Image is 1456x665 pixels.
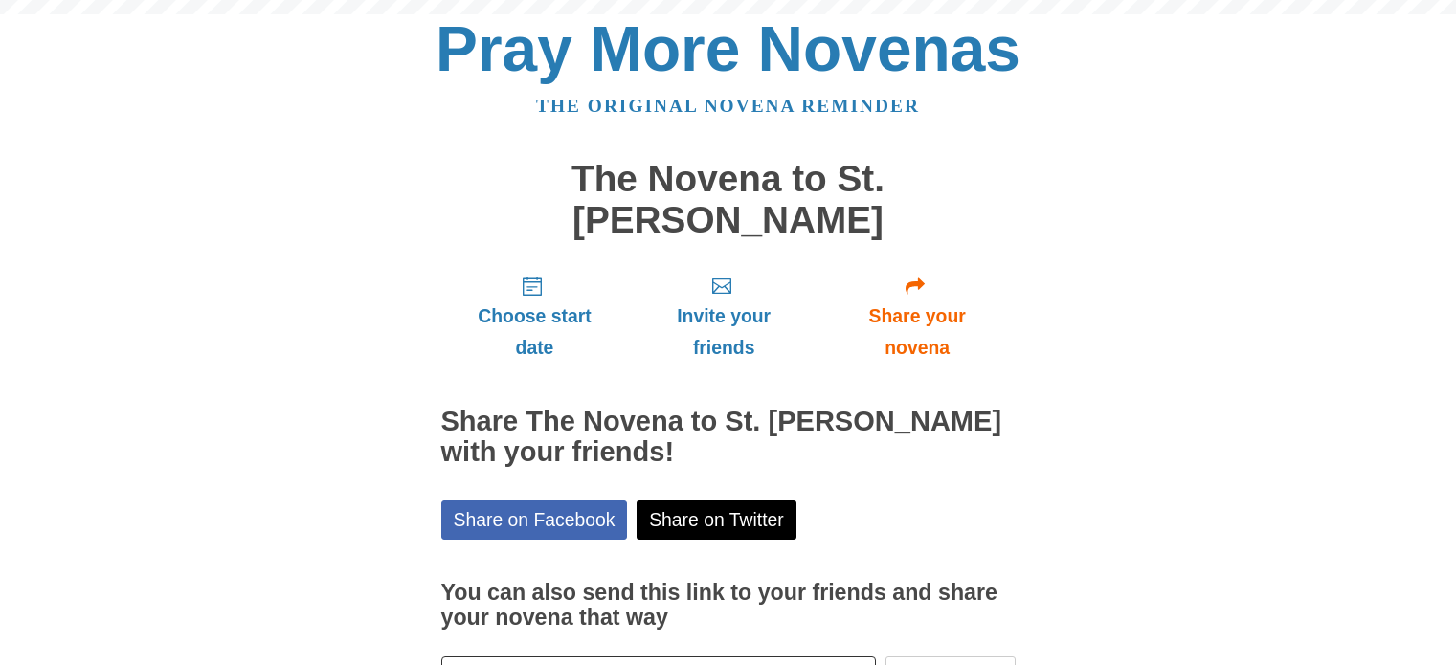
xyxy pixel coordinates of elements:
h1: The Novena to St. [PERSON_NAME] [441,159,1016,240]
span: Invite your friends [647,300,799,364]
h3: You can also send this link to your friends and share your novena that way [441,581,1016,630]
a: Share on Twitter [637,500,796,540]
a: Choose start date [441,259,629,373]
a: Invite your friends [628,259,818,373]
a: Pray More Novenas [436,13,1020,84]
a: Share your novena [819,259,1016,373]
span: Choose start date [460,300,610,364]
span: Share your novena [839,300,997,364]
a: Share on Facebook [441,500,628,540]
a: The original novena reminder [536,96,920,116]
h2: Share The Novena to St. [PERSON_NAME] with your friends! [441,407,1016,468]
